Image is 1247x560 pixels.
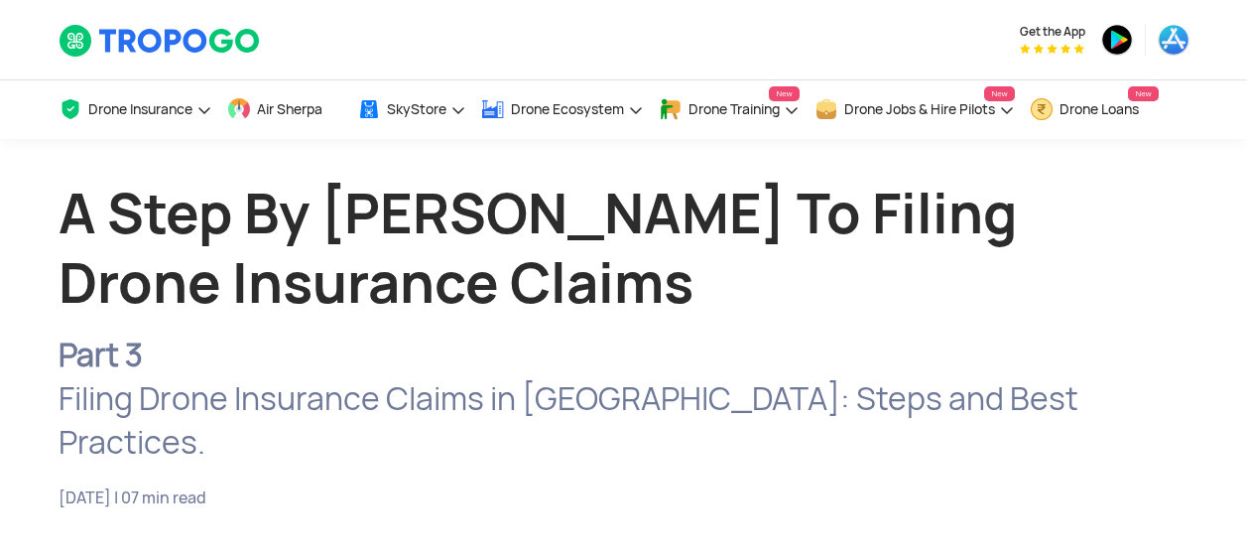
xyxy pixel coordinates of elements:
b: Part 3 [59,334,143,376]
img: ic_playstore.png [1101,24,1133,56]
span: Drone Insurance [88,101,192,117]
div: Filing Drone Insurance Claims in [GEOGRAPHIC_DATA]: Steps and Best Practices. [44,334,1204,465]
a: Drone Ecosystem [481,80,644,139]
a: Drone TrainingNew [659,80,800,139]
a: Drone Insurance [59,80,212,139]
a: Drone LoansNew [1030,80,1159,139]
a: SkyStore [357,80,466,139]
span: SkyStore [387,101,446,117]
h1: A Step By [PERSON_NAME] To Filing Drone Insurance Claims [59,179,1189,318]
a: Air Sherpa [227,80,342,139]
img: ic_appstore.png [1158,24,1189,56]
span: Air Sherpa [257,101,322,117]
img: TropoGo Logo [59,24,262,58]
span: Drone Training [688,101,780,117]
span: Drone Ecosystem [511,101,624,117]
img: App Raking [1020,44,1084,54]
span: Drone Jobs & Hire Pilots [844,101,995,117]
span: Drone Loans [1060,101,1139,117]
span: New [769,86,799,101]
a: Drone Jobs & Hire PilotsNew [814,80,1015,139]
span: [DATE] | 07 min read [59,489,609,508]
span: Get the App [1020,24,1085,40]
span: New [1128,86,1158,101]
span: New [984,86,1014,101]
